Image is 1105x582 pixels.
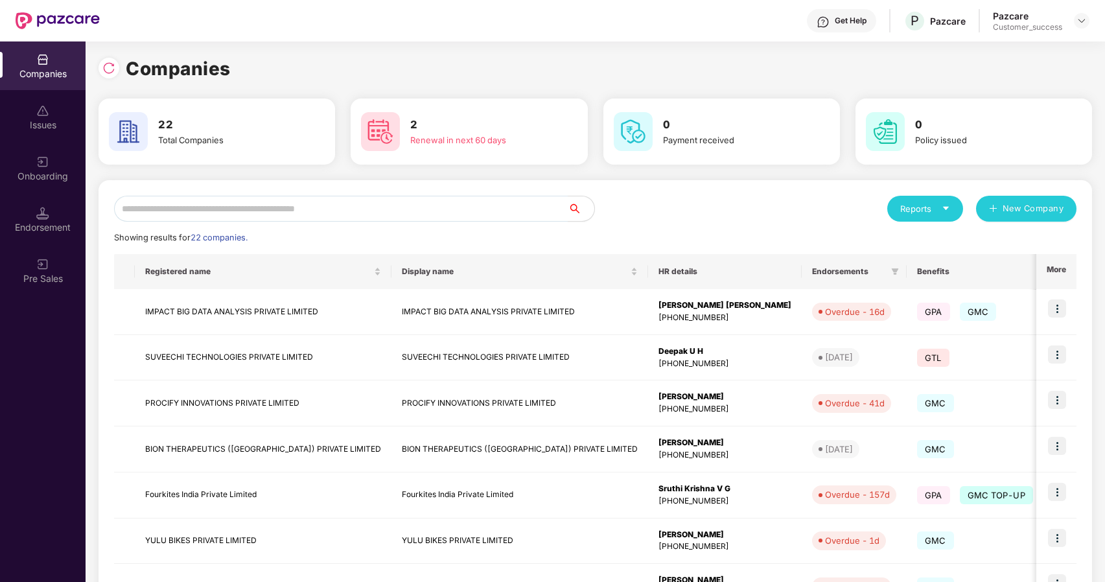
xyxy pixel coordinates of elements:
div: [PHONE_NUMBER] [658,312,791,324]
h3: 0 [663,117,804,134]
span: filter [891,268,899,275]
span: 22 companies. [191,233,248,242]
th: Display name [391,254,648,289]
span: Display name [402,266,628,277]
div: Reports [900,202,950,215]
img: svg+xml;base64,PHN2ZyBpZD0iUmVsb2FkLTMyeDMyIiB4bWxucz0iaHR0cDovL3d3dy53My5vcmcvMjAwMC9zdmciIHdpZH... [102,62,115,75]
div: [PERSON_NAME] [PERSON_NAME] [658,299,791,312]
img: icon [1048,299,1066,318]
span: New Company [1003,202,1064,215]
div: [DATE] [825,443,853,456]
div: [PERSON_NAME] [658,391,791,403]
span: caret-down [942,204,950,213]
div: [PHONE_NUMBER] [658,495,791,507]
td: PROCIFY INNOVATIONS PRIVATE LIMITED [391,380,648,426]
td: YULU BIKES PRIVATE LIMITED [135,518,391,565]
div: Overdue - 41d [825,397,885,410]
td: BION THERAPEUTICS ([GEOGRAPHIC_DATA]) PRIVATE LIMITED [135,426,391,472]
img: svg+xml;base64,PHN2ZyB3aWR0aD0iMjAiIGhlaWdodD0iMjAiIHZpZXdCb3g9IjAgMCAyMCAyMCIgZmlsbD0ibm9uZSIgeG... [36,258,49,271]
span: plus [989,204,997,215]
img: icon [1048,483,1066,501]
img: svg+xml;base64,PHN2ZyB4bWxucz0iaHR0cDovL3d3dy53My5vcmcvMjAwMC9zdmciIHdpZHRoPSI2MCIgaGVpZ2h0PSI2MC... [109,112,148,151]
span: search [568,204,594,214]
div: Sruthi Krishna V G [658,483,791,495]
th: Registered name [135,254,391,289]
span: Endorsements [812,266,886,277]
img: svg+xml;base64,PHN2ZyB4bWxucz0iaHR0cDovL3d3dy53My5vcmcvMjAwMC9zdmciIHdpZHRoPSI2MCIgaGVpZ2h0PSI2MC... [361,112,400,151]
div: [PHONE_NUMBER] [658,541,791,553]
img: icon [1048,345,1066,364]
td: YULU BIKES PRIVATE LIMITED [391,518,648,565]
td: PROCIFY INNOVATIONS PRIVATE LIMITED [135,380,391,426]
span: GMC [960,303,997,321]
h3: 22 [158,117,299,134]
th: More [1036,254,1076,289]
img: svg+xml;base64,PHN2ZyB3aWR0aD0iMjAiIGhlaWdodD0iMjAiIHZpZXdCb3g9IjAgMCAyMCAyMCIgZmlsbD0ibm9uZSIgeG... [36,156,49,169]
div: Overdue - 1d [825,534,879,547]
img: svg+xml;base64,PHN2ZyBpZD0iQ29tcGFuaWVzIiB4bWxucz0iaHR0cDovL3d3dy53My5vcmcvMjAwMC9zdmciIHdpZHRoPS... [36,53,49,66]
img: icon [1048,529,1066,547]
div: Overdue - 157d [825,488,890,501]
img: svg+xml;base64,PHN2ZyBpZD0iRHJvcGRvd24tMzJ4MzIiIHhtbG5zPSJodHRwOi8vd3d3LnczLm9yZy8yMDAwL3N2ZyIgd2... [1076,16,1087,26]
h3: 2 [410,117,551,134]
td: SUVEECHI TECHNOLOGIES PRIVATE LIMITED [135,335,391,381]
div: Customer_success [993,22,1062,32]
div: Pazcare [993,10,1062,22]
span: GMC TOP-UP [960,486,1033,504]
span: filter [889,264,901,279]
span: GMC [917,394,954,412]
span: GTL [917,349,949,367]
td: Fourkites India Private Limited [135,472,391,518]
span: GPA [917,486,950,504]
div: [PHONE_NUMBER] [658,403,791,415]
div: Total Companies [158,134,299,146]
div: Renewal in next 60 days [410,134,551,146]
td: Fourkites India Private Limited [391,472,648,518]
td: IMPACT BIG DATA ANALYSIS PRIVATE LIMITED [391,289,648,335]
span: GPA [917,303,950,321]
span: Registered name [145,266,371,277]
div: Pazcare [930,15,966,27]
th: HR details [648,254,802,289]
h1: Companies [126,54,231,83]
span: Showing results for [114,233,248,242]
img: svg+xml;base64,PHN2ZyB4bWxucz0iaHR0cDovL3d3dy53My5vcmcvMjAwMC9zdmciIHdpZHRoPSI2MCIgaGVpZ2h0PSI2MC... [866,112,905,151]
div: Payment received [663,134,804,146]
td: IMPACT BIG DATA ANALYSIS PRIVATE LIMITED [135,289,391,335]
div: [PERSON_NAME] [658,437,791,449]
img: svg+xml;base64,PHN2ZyBpZD0iSGVscC0zMngzMiIgeG1sbnM9Imh0dHA6Ly93d3cudzMub3JnLzIwMDAvc3ZnIiB3aWR0aD... [817,16,830,29]
img: svg+xml;base64,PHN2ZyB3aWR0aD0iMTQuNSIgaGVpZ2h0PSIxNC41IiB2aWV3Qm94PSIwIDAgMTYgMTYiIGZpbGw9Im5vbm... [36,207,49,220]
div: [DATE] [825,351,853,364]
span: P [911,13,919,29]
span: GMC [917,531,954,550]
div: [PERSON_NAME] [658,529,791,541]
img: New Pazcare Logo [16,12,100,29]
td: SUVEECHI TECHNOLOGIES PRIVATE LIMITED [391,335,648,381]
div: Overdue - 16d [825,305,885,318]
td: BION THERAPEUTICS ([GEOGRAPHIC_DATA]) PRIVATE LIMITED [391,426,648,472]
div: Deepak U H [658,345,791,358]
div: Policy issued [915,134,1056,146]
span: GMC [917,440,954,458]
img: icon [1048,391,1066,409]
img: svg+xml;base64,PHN2ZyB4bWxucz0iaHR0cDovL3d3dy53My5vcmcvMjAwMC9zdmciIHdpZHRoPSI2MCIgaGVpZ2h0PSI2MC... [614,112,653,151]
div: Get Help [835,16,867,26]
div: [PHONE_NUMBER] [658,358,791,370]
button: search [568,196,595,222]
img: icon [1048,437,1066,455]
button: plusNew Company [976,196,1076,222]
h3: 0 [915,117,1056,134]
div: [PHONE_NUMBER] [658,449,791,461]
img: svg+xml;base64,PHN2ZyBpZD0iSXNzdWVzX2Rpc2FibGVkIiB4bWxucz0iaHR0cDovL3d3dy53My5vcmcvMjAwMC9zdmciIH... [36,104,49,117]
